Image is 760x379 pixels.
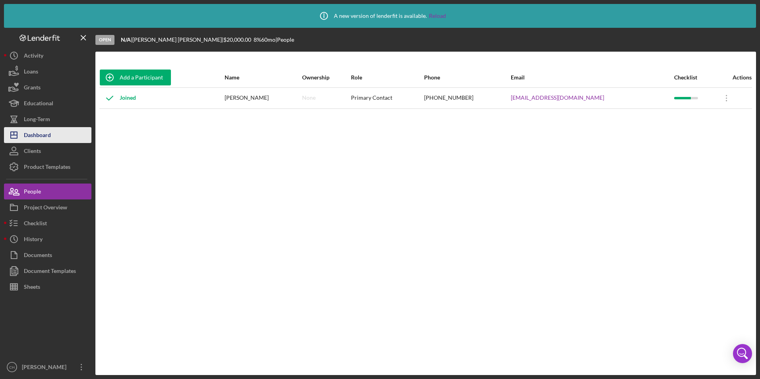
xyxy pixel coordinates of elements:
div: Email [511,74,673,81]
div: Open Intercom Messenger [733,344,752,363]
button: People [4,184,91,199]
div: 60 mo [261,37,275,43]
button: Checklist [4,215,91,231]
div: Grants [24,79,41,97]
div: Actions [717,74,752,81]
div: [PERSON_NAME] [PERSON_NAME] | [132,37,223,43]
button: Project Overview [4,199,91,215]
div: Name [225,74,302,81]
b: N/A [121,36,131,43]
div: Document Templates [24,263,76,281]
button: Documents [4,247,91,263]
text: CH [9,365,15,369]
div: History [24,231,43,249]
div: [PERSON_NAME] [225,88,302,108]
div: Project Overview [24,199,67,217]
button: Clients [4,143,91,159]
div: Clients [24,143,41,161]
div: Product Templates [24,159,70,177]
div: Sheets [24,279,40,297]
button: Add a Participant [100,70,171,85]
button: CH[PERSON_NAME] [4,359,91,375]
a: Reload [429,13,446,19]
div: [PHONE_NUMBER] [424,88,510,108]
button: Long-Term [4,111,91,127]
div: Ownership [302,74,350,81]
div: Checklist [24,215,47,233]
div: People [24,184,41,201]
button: Product Templates [4,159,91,175]
div: $20,000.00 [223,37,254,43]
button: Document Templates [4,263,91,279]
div: Open [95,35,114,45]
div: A new version of lenderfit is available. [314,6,446,26]
div: Add a Participant [120,70,163,85]
div: Role [351,74,423,81]
div: Documents [24,247,52,265]
div: Primary Contact [351,88,423,108]
div: | [121,37,132,43]
div: Loans [24,64,38,81]
div: 8 % [254,37,261,43]
div: Dashboard [24,127,51,145]
button: Loans [4,64,91,79]
div: Educational [24,95,53,113]
div: [PERSON_NAME] [20,359,72,377]
button: Grants [4,79,91,95]
button: Educational [4,95,91,111]
button: Dashboard [4,127,91,143]
a: [EMAIL_ADDRESS][DOMAIN_NAME] [511,95,604,101]
button: History [4,231,91,247]
button: Activity [4,48,91,64]
div: None [302,95,316,101]
div: Checklist [674,74,716,81]
div: | People [275,37,294,43]
div: Long-Term [24,111,50,129]
div: Phone [424,74,510,81]
div: Joined [100,88,136,108]
div: Activity [24,48,43,66]
button: Sheets [4,279,91,295]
